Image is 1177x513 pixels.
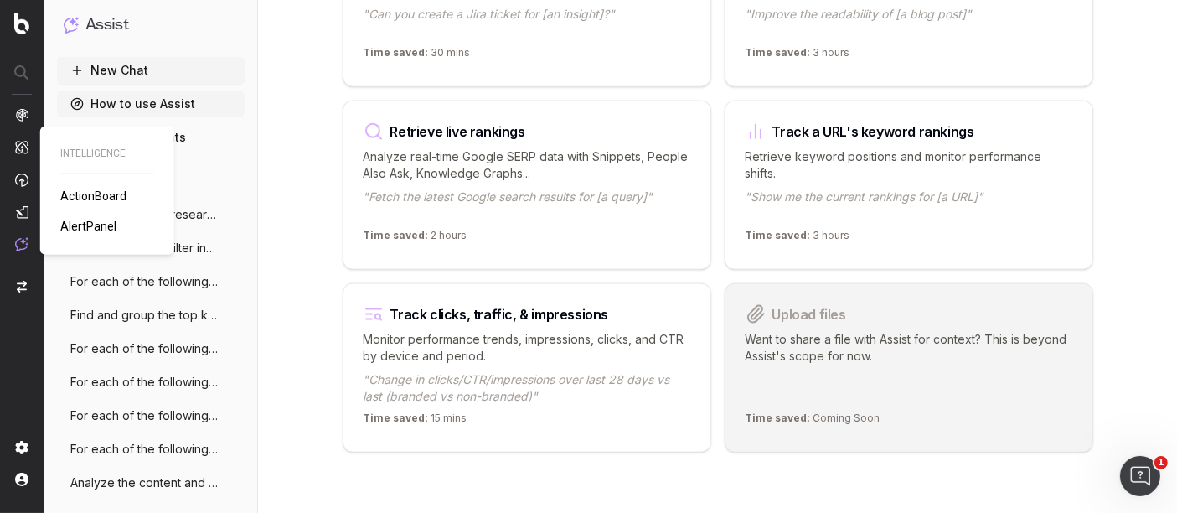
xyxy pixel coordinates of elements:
span: Time saved: [364,412,429,424]
span: ActionBoard [60,189,126,203]
span: Time saved: [746,412,811,424]
img: Studio [15,205,28,219]
div: Upload files [772,308,846,321]
button: Find and group the top keywords for "Her [57,302,245,329]
div: Retrieve live rankings [390,125,525,138]
span: Analyze the content and topic for each U [70,474,218,491]
p: 3 hours [746,229,850,249]
p: Coming Soon [746,412,880,432]
span: 1 [1154,456,1168,469]
p: Want to share a file with Assist for context? This is beyond Assist's scope for now. [746,331,1072,405]
button: New Chat [57,57,245,84]
span: Time saved: [364,229,429,241]
img: My account [15,473,28,486]
img: Analytics [15,108,28,122]
a: AlertPanel [60,218,123,235]
a: Discover Agents [57,124,245,151]
a: How to use Assist [57,91,245,117]
p: 15 mins [364,412,467,432]
p: Retrieve keyword positions and monitor performance shifts. [746,148,1072,182]
img: Assist [15,237,28,251]
a: ActionBoard [60,188,133,205]
div: Track clicks, traffic, & impressions [390,308,609,321]
p: "Fetch the latest Google search results for [a query]" [364,189,690,222]
p: Analyze real-time Google SERP data with Snippets, People Also Ask, Knowledge Graphs... [364,148,690,182]
img: Botify logo [14,13,29,34]
span: For each of the following URLs, suggest [70,340,218,357]
p: Monitor performance trends, impressions, clicks, and CTR by device and period. [364,331,690,365]
button: For each of the following URLs, suggest [57,268,245,295]
span: AlertPanel [60,220,116,233]
div: Track a URL's keyword rankings [772,125,974,138]
button: For each of the following URLs, suggest [57,335,245,362]
button: Analyze the content and topic for each U [57,469,245,496]
span: For each of the following URLs, suggest [70,273,218,290]
span: INTELLIGENCE [60,147,154,160]
p: "Show me the current rankings for [a URL]" [746,189,1072,222]
span: Time saved: [364,46,429,59]
img: Switch project [17,281,27,293]
button: For each of the following URLs, suggest [57,436,245,463]
span: Find and group the top keywords for "Her [70,307,218,324]
p: 30 mins [364,46,471,66]
p: 3 hours [746,46,850,66]
p: "Can you create a Jira ticket for [an insight]?" [364,6,690,39]
span: For each of the following URLs, suggest [70,374,218,391]
span: For each of the following URLs, suggest [70,441,218,458]
img: Intelligence [15,140,28,154]
span: For each of the following URLs, suggest [70,407,218,424]
img: Assist [64,17,79,33]
span: Time saved: [746,229,811,241]
p: "Change in clicks/CTR/impressions over last 28 days vs last (branded vs non-branded)" [364,371,690,405]
p: 2 hours [364,229,467,249]
button: For each of the following URLs, suggest [57,369,245,396]
button: Assist [64,13,238,37]
h1: Assist [85,13,129,37]
iframe: Intercom live chat [1120,456,1160,496]
p: "Improve the readability of [a blog post]" [746,6,1072,39]
img: Setting [15,441,28,454]
img: Activation [15,173,28,187]
span: Time saved: [746,46,811,59]
button: For each of the following URLs, suggest [57,402,245,429]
